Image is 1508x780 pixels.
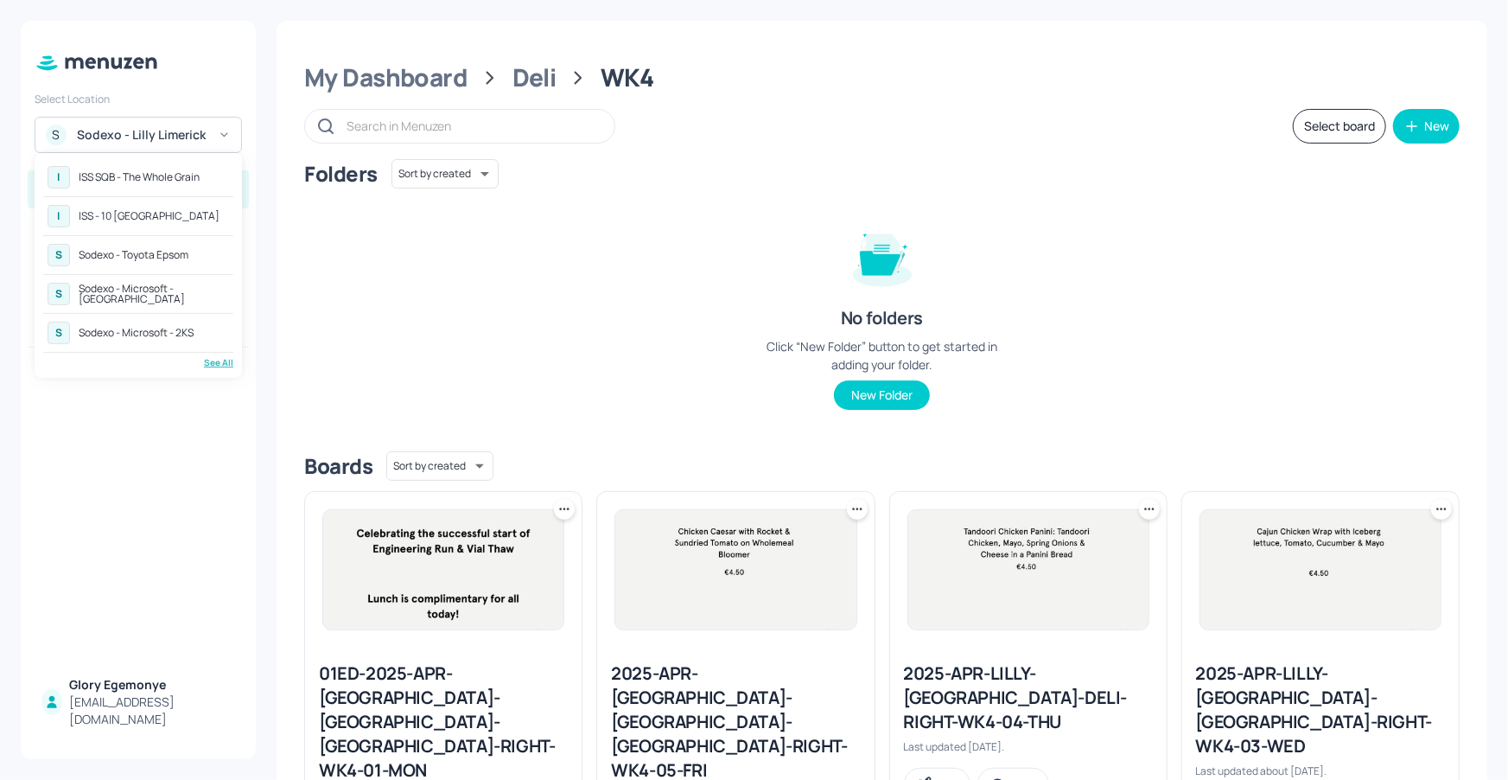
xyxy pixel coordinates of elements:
[48,166,70,189] div: I
[48,205,70,227] div: I
[79,284,229,304] div: Sodexo - Microsoft - [GEOGRAPHIC_DATA]
[79,211,220,221] div: ISS - 10 [GEOGRAPHIC_DATA]
[48,244,70,266] div: S
[43,356,233,369] div: See All
[79,172,200,182] div: ISS SQB - The Whole Grain
[79,328,194,338] div: Sodexo - Microsoft - 2KS
[48,283,70,305] div: S
[48,322,70,344] div: S
[79,250,188,260] div: Sodexo - Toyota Epsom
